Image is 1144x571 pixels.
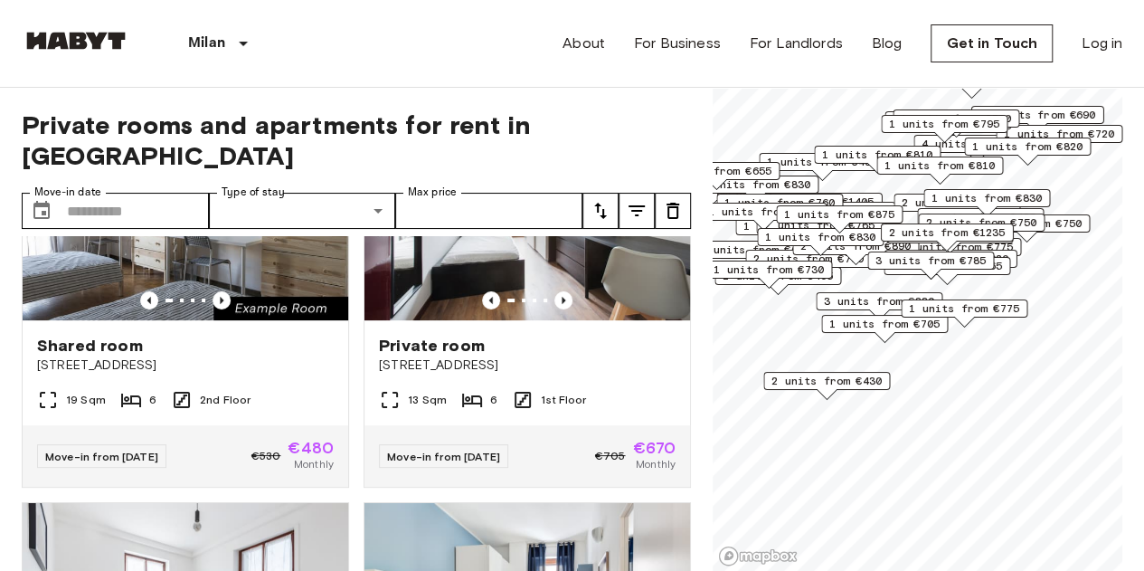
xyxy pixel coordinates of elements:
div: Map marker [816,292,942,320]
div: Map marker [893,194,1020,222]
div: Map marker [750,193,883,221]
span: 2 units from €1405 [758,194,875,210]
span: Private room [379,335,485,357]
span: 2nd Floor [200,392,251,408]
a: About [563,33,605,54]
span: 3 units from €830 [824,293,934,309]
span: Move-in from [DATE] [387,450,500,463]
span: 1 units from €775 [909,300,1019,317]
span: €705 [595,448,626,464]
span: Shared room [37,335,143,357]
span: €530 [251,448,281,464]
span: 2 units from €730 [753,251,864,267]
div: Map marker [700,203,827,231]
span: 1 units from €820 [972,138,1083,155]
div: Map marker [814,146,941,174]
button: Previous image [213,291,231,309]
span: 2 units from €1235 [889,224,1006,241]
div: Map marker [876,157,1003,185]
a: For Landlords [750,33,843,54]
span: 2 units from €785 [902,195,1012,211]
label: Move-in date [34,185,101,200]
button: Previous image [482,291,500,309]
span: [STREET_ADDRESS] [379,357,676,375]
div: Map marker [692,241,818,269]
span: €670 [632,440,676,456]
span: 1 units from €655 [661,163,771,179]
button: tune [582,193,619,229]
label: Max price [408,185,457,200]
span: 1st Floor [541,392,586,408]
span: 12 units from €690 [979,107,1096,123]
div: Map marker [971,106,1104,134]
label: Type of stay [222,185,285,200]
span: 2 units from €830 [700,176,810,193]
span: 4 units from €735 [922,136,1032,152]
div: Map marker [757,228,884,256]
span: 2 units from €750 [926,214,1036,231]
span: 1 units from €695 [700,242,810,258]
span: 6 [149,392,156,408]
span: 2 units from €430 [771,373,882,389]
a: Mapbox logo [718,546,798,566]
span: Monthly [294,456,334,472]
div: Map marker [918,214,1045,242]
div: Map marker [893,109,1019,138]
span: 19 Sqm [66,392,106,408]
span: 1 units from €875 [784,206,894,223]
span: 13 Sqm [408,392,447,408]
span: 1 units from €705 [829,316,940,332]
div: Map marker [964,138,1091,166]
div: Map marker [881,224,1014,252]
a: Blog [872,33,903,54]
span: 1 units from €730 [714,262,824,278]
span: Move-in from [DATE] [45,450,158,463]
span: 1 units from €720 [901,110,1011,127]
span: 1 units from €720 [1004,126,1114,142]
div: Map marker [759,153,885,181]
a: For Business [634,33,721,54]
button: Previous image [554,291,572,309]
a: Log in [1082,33,1122,54]
div: Map marker [881,115,1007,143]
div: Map marker [735,217,862,245]
button: Previous image [140,291,158,309]
div: Map marker [821,315,948,343]
div: Map marker [867,252,994,280]
span: Private rooms and apartments for rent in [GEOGRAPHIC_DATA] [22,109,691,171]
div: Map marker [716,194,843,222]
span: 7 units from €765 [892,258,1002,274]
span: 2 units from €750 [971,215,1082,232]
span: 1 units from €495 [767,154,877,170]
div: Map marker [776,205,903,233]
div: Map marker [763,372,890,400]
div: Map marker [996,125,1122,153]
div: Map marker [923,189,1050,217]
img: Habyt [22,32,130,50]
div: Map marker [884,111,1011,139]
div: Map marker [917,208,1044,236]
span: Monthly [636,456,676,472]
p: Milan [188,33,225,54]
div: Map marker [901,300,1027,328]
span: 1 units from €795 [889,116,999,132]
span: 1 units from €830 [931,190,1042,206]
button: Choose date [24,193,60,229]
span: 1 units from €760 [724,195,835,211]
button: tune [655,193,691,229]
a: Get in Touch [931,24,1053,62]
a: Marketing picture of unit IT-14-029-003-04HPrevious imagePrevious imageShared room[STREET_ADDRESS... [22,102,349,488]
span: 1 units from €685 [708,204,818,220]
span: €480 [288,440,334,456]
div: Map marker [745,250,872,278]
span: 1 units from €830 [765,229,875,245]
span: [STREET_ADDRESS] [37,357,334,375]
span: 1 units from €810 [822,147,932,163]
div: Map marker [884,250,1017,278]
span: 1 units from €810 [884,157,995,174]
button: tune [619,193,655,229]
span: 3 units from €785 [875,252,986,269]
div: Map marker [653,162,780,190]
a: Marketing picture of unit IT-14-034-001-05HPrevious imagePrevious imagePrivate room[STREET_ADDRES... [364,102,691,488]
span: 6 [490,392,497,408]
